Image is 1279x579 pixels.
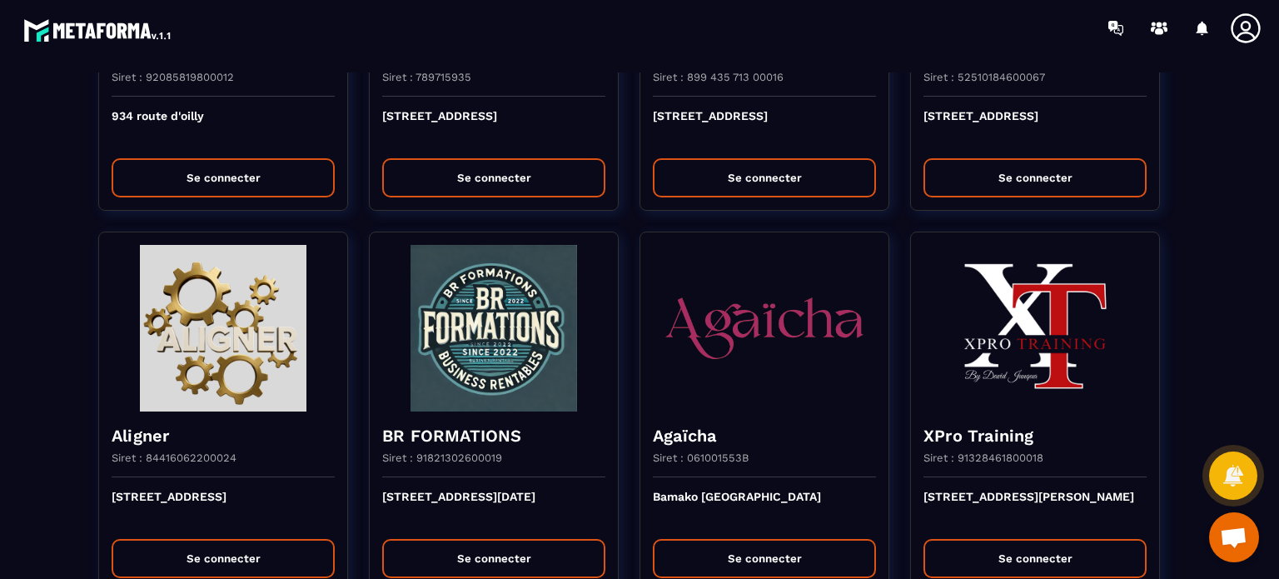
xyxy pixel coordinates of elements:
p: [STREET_ADDRESS][DATE] [382,490,605,527]
button: Se connecter [112,539,335,578]
p: [STREET_ADDRESS] [382,109,605,146]
img: funnel-background [653,245,876,412]
p: [STREET_ADDRESS][PERSON_NAME] [923,490,1147,527]
p: Siret : 91821302600019 [382,452,502,464]
button: Se connecter [653,158,876,197]
p: Siret : 52510184600067 [923,71,1045,83]
button: Se connecter [382,539,605,578]
img: funnel-background [382,245,605,412]
h4: Agaïcha [653,424,876,447]
p: 934 route d'oilly [112,109,335,146]
h4: XPro Training [923,424,1147,447]
p: Siret : 84416062200024 [112,452,236,464]
p: Siret : 92085819800012 [112,71,234,83]
p: Siret : 789715935 [382,71,471,83]
p: Siret : 91328461800018 [923,452,1043,464]
p: [STREET_ADDRESS] [653,109,876,146]
button: Se connecter [382,158,605,197]
img: funnel-background [923,245,1147,412]
button: Se connecter [923,158,1147,197]
p: [STREET_ADDRESS] [923,109,1147,146]
p: Siret : 061001553B [653,452,749,464]
p: Bamako [GEOGRAPHIC_DATA] [653,490,876,527]
p: Siret : 899 435 713 00016 [653,71,784,83]
img: logo [23,15,173,45]
h4: Aligner [112,424,335,447]
button: Se connecter [653,539,876,578]
button: Se connecter [112,158,335,197]
p: [STREET_ADDRESS] [112,490,335,527]
button: Se connecter [923,539,1147,578]
img: funnel-background [112,245,335,412]
h4: BR FORMATIONS [382,424,605,447]
a: Ouvrir le chat [1209,512,1259,562]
